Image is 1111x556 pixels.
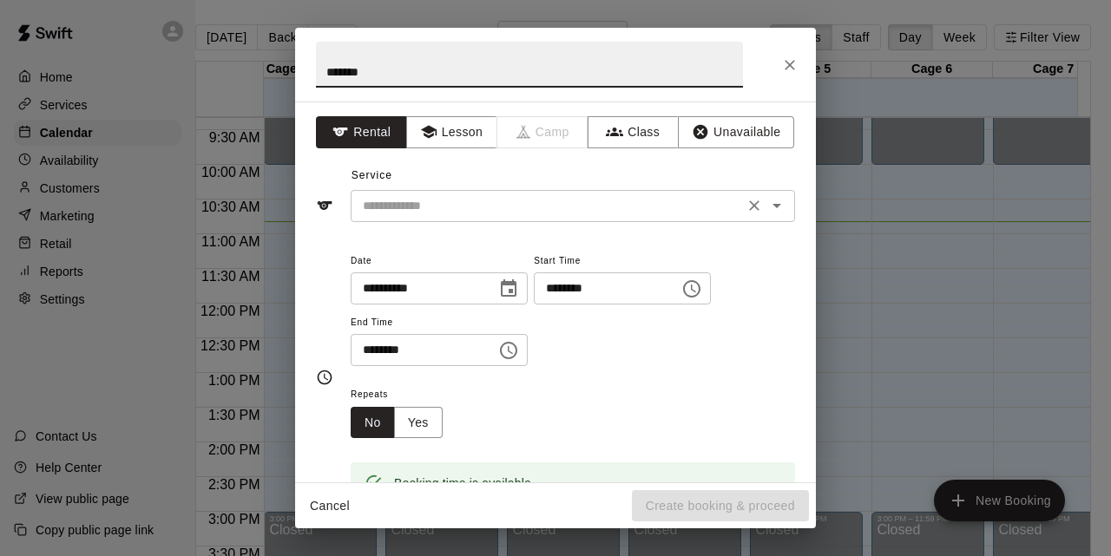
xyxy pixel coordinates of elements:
[678,116,794,148] button: Unavailable
[406,116,497,148] button: Lesson
[491,271,526,306] button: Choose date, selected date is Oct 11, 2025
[351,407,395,439] button: No
[534,250,711,273] span: Start Time
[497,116,588,148] span: Camps can only be created in the Services page
[316,197,333,214] svg: Service
[491,333,526,368] button: Choose time, selected time is 11:15 AM
[302,490,358,522] button: Cancel
[774,49,805,81] button: Close
[316,369,333,386] svg: Timing
[394,468,531,499] div: Booking time is available
[351,407,443,439] div: outlined button group
[351,311,528,335] span: End Time
[765,193,789,218] button: Open
[742,193,766,218] button: Clear
[394,407,443,439] button: Yes
[351,383,457,407] span: Repeats
[674,271,709,306] button: Choose time, selected time is 10:45 AM
[316,116,407,148] button: Rental
[351,250,528,273] span: Date
[352,169,392,181] span: Service
[588,116,679,148] button: Class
